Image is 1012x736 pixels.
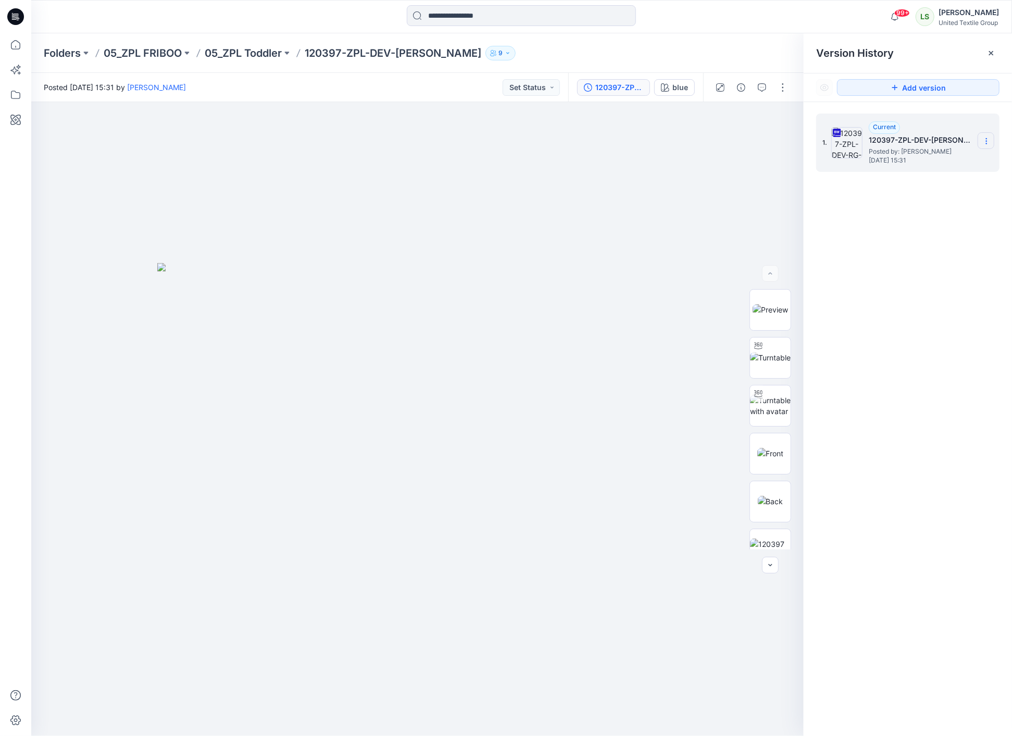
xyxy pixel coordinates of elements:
[205,46,282,60] a: 05_ZPL Toddler
[873,123,896,131] span: Current
[44,82,186,93] span: Posted [DATE] 15:31 by
[939,19,999,27] div: United Textile Group
[837,79,999,96] button: Add version
[869,146,973,157] span: Posted by: Jolanta Bizunoviciene
[750,352,791,363] img: Turntable
[869,157,973,164] span: [DATE] 15:31
[127,83,186,92] a: [PERSON_NAME]
[305,46,481,60] p: 120397-ZPL-DEV-[PERSON_NAME]
[894,9,910,17] span: 99+
[104,46,182,60] a: 05_ZPL FRIBOO
[939,6,999,19] div: [PERSON_NAME]
[750,539,791,560] img: 120397 patterns
[987,49,995,57] button: Close
[816,79,833,96] button: Show Hidden Versions
[498,47,503,59] p: 9
[44,46,81,60] a: Folders
[758,496,783,507] img: Back
[672,82,688,93] div: blue
[816,47,894,59] span: Version History
[822,138,827,147] span: 1.
[595,82,643,93] div: 120397-ZPL-DEV-RG-JB
[831,127,863,158] img: 120397-ZPL-DEV-RG-JB
[916,7,934,26] div: LS
[654,79,695,96] button: blue
[757,448,783,459] img: Front
[577,79,650,96] button: 120397-ZPL-DEV-[PERSON_NAME]
[750,395,791,417] img: Turntable with avatar
[733,79,749,96] button: Details
[753,304,788,315] img: Preview
[869,134,973,146] h5: 120397-ZPL-DEV-RG-JB
[485,46,516,60] button: 9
